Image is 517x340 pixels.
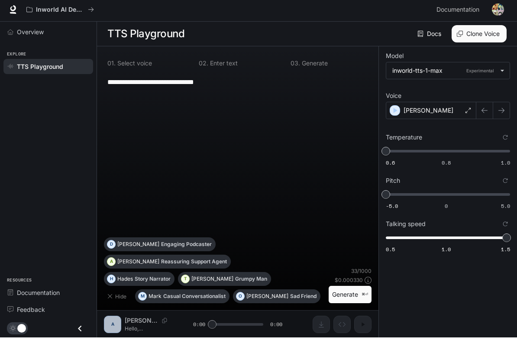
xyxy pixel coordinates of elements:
button: Reset to default [501,178,510,188]
div: D [107,240,115,254]
div: inworld-tts-1-max [392,69,496,78]
p: [PERSON_NAME] [404,109,453,117]
button: D[PERSON_NAME]Engaging Podcaster [104,240,216,254]
span: 1.0 [442,248,451,256]
button: Close drawer [70,322,90,340]
p: Casual Conversationalist [163,296,226,301]
p: 0 3 . [291,63,300,69]
p: Select voice [116,63,152,69]
span: 0.5 [386,248,395,256]
a: Documentation [3,288,93,303]
button: MMarkCasual Conversationalist [135,292,229,306]
span: 0.6 [386,162,395,169]
p: $ 0.000330 [335,279,363,286]
span: 1.0 [501,162,510,169]
span: TTS Playground [17,65,63,74]
p: Engaging Podcaster [161,244,212,249]
p: Story Narrator [135,279,171,284]
img: User avatar [492,6,504,18]
span: 0 [445,205,448,212]
span: 5.0 [501,205,510,212]
a: Feedback [3,304,93,320]
p: [PERSON_NAME] [117,244,159,249]
span: Feedback [17,308,45,317]
button: Clone Voice [452,28,507,45]
button: User avatar [489,3,507,21]
span: Dark mode toggle [17,326,26,335]
div: O [236,292,244,306]
div: T [181,275,189,288]
p: [PERSON_NAME] [191,279,233,284]
button: HHadesStory Narrator [104,275,174,288]
p: Experimental [465,69,496,77]
span: -5.0 [386,205,398,212]
p: ⌘⏎ [362,295,368,300]
p: Mark [149,296,162,301]
button: T[PERSON_NAME]Grumpy Man [178,275,271,288]
button: A[PERSON_NAME]Reassuring Support Agent [104,257,231,271]
p: Talking speed [386,223,426,230]
button: Reset to default [501,135,510,145]
a: Documentation [433,3,486,21]
span: 1.5 [501,248,510,256]
a: TTS Playground [3,62,93,77]
p: Pitch [386,180,400,186]
p: Model [386,55,404,62]
a: Docs [416,28,445,45]
p: Reassuring Support Agent [161,262,227,267]
p: Generate [300,63,328,69]
h1: TTS Playground [107,28,184,45]
p: 0 2 . [199,63,208,69]
a: Overview [3,27,93,42]
span: Overview [17,30,44,39]
span: Documentation [436,7,479,18]
p: 33 / 1000 [351,270,372,277]
p: 0 1 . [107,63,116,69]
p: Hades [117,279,133,284]
span: Documentation [17,291,60,300]
p: Inworld AI Demos [36,9,84,16]
div: H [107,275,115,288]
div: A [107,257,115,271]
button: O[PERSON_NAME]Sad Friend [233,292,320,306]
p: Voice [386,95,401,101]
button: Reset to default [501,222,510,231]
button: Hide [104,292,132,306]
span: 0.8 [442,162,451,169]
button: All workspaces [23,3,98,21]
p: [PERSON_NAME] [246,296,288,301]
button: Generate⌘⏎ [329,288,372,306]
p: Temperature [386,137,422,143]
p: [PERSON_NAME] [117,262,159,267]
div: M [139,292,146,306]
p: Sad Friend [290,296,317,301]
div: inworld-tts-1-maxExperimental [386,65,510,81]
p: Enter text [208,63,238,69]
p: Grumpy Man [235,279,267,284]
